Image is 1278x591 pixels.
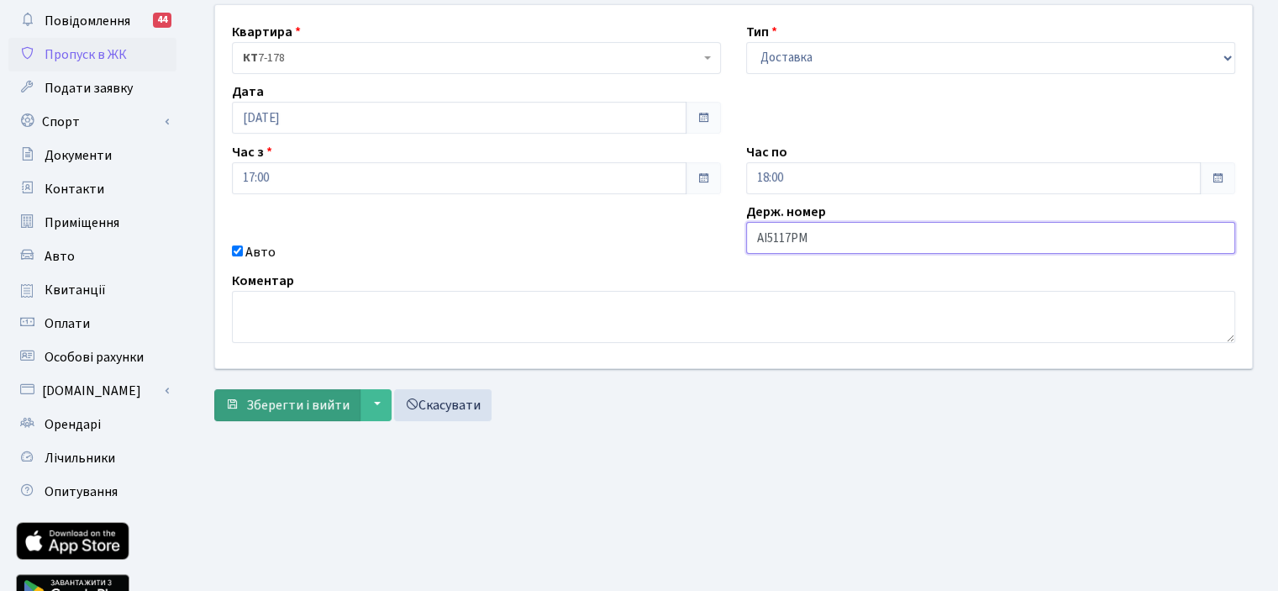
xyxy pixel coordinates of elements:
[45,314,90,333] span: Оплати
[746,142,787,162] label: Час по
[45,483,118,501] span: Опитування
[8,71,176,105] a: Подати заявку
[45,214,119,232] span: Приміщення
[8,441,176,475] a: Лічильники
[246,396,350,414] span: Зберегти і вийти
[45,12,130,30] span: Повідомлення
[232,271,294,291] label: Коментар
[45,348,144,367] span: Особові рахунки
[8,273,176,307] a: Квитанції
[8,307,176,340] a: Оплати
[8,206,176,240] a: Приміщення
[8,240,176,273] a: Авто
[8,139,176,172] a: Документи
[8,4,176,38] a: Повідомлення44
[45,45,127,64] span: Пропуск в ЖК
[45,79,133,98] span: Подати заявку
[746,22,777,42] label: Тип
[232,82,264,102] label: Дата
[8,340,176,374] a: Особові рахунки
[45,180,104,198] span: Контакти
[8,475,176,509] a: Опитування
[8,38,176,71] a: Пропуск в ЖК
[8,172,176,206] a: Контакти
[214,389,360,421] button: Зберегти і вийти
[45,247,75,266] span: Авто
[746,222,1235,254] input: AA0001AA
[232,42,721,74] span: <b>КТ</b>&nbsp;&nbsp;&nbsp;&nbsp;7-178
[245,242,276,262] label: Авто
[232,22,301,42] label: Квартира
[394,389,492,421] a: Скасувати
[45,146,112,165] span: Документи
[45,415,101,434] span: Орендарі
[45,449,115,467] span: Лічильники
[45,281,106,299] span: Квитанції
[746,202,826,222] label: Держ. номер
[8,374,176,408] a: [DOMAIN_NAME]
[243,50,258,66] b: КТ
[243,50,700,66] span: <b>КТ</b>&nbsp;&nbsp;&nbsp;&nbsp;7-178
[232,142,272,162] label: Час з
[153,13,171,28] div: 44
[8,105,176,139] a: Спорт
[8,408,176,441] a: Орендарі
